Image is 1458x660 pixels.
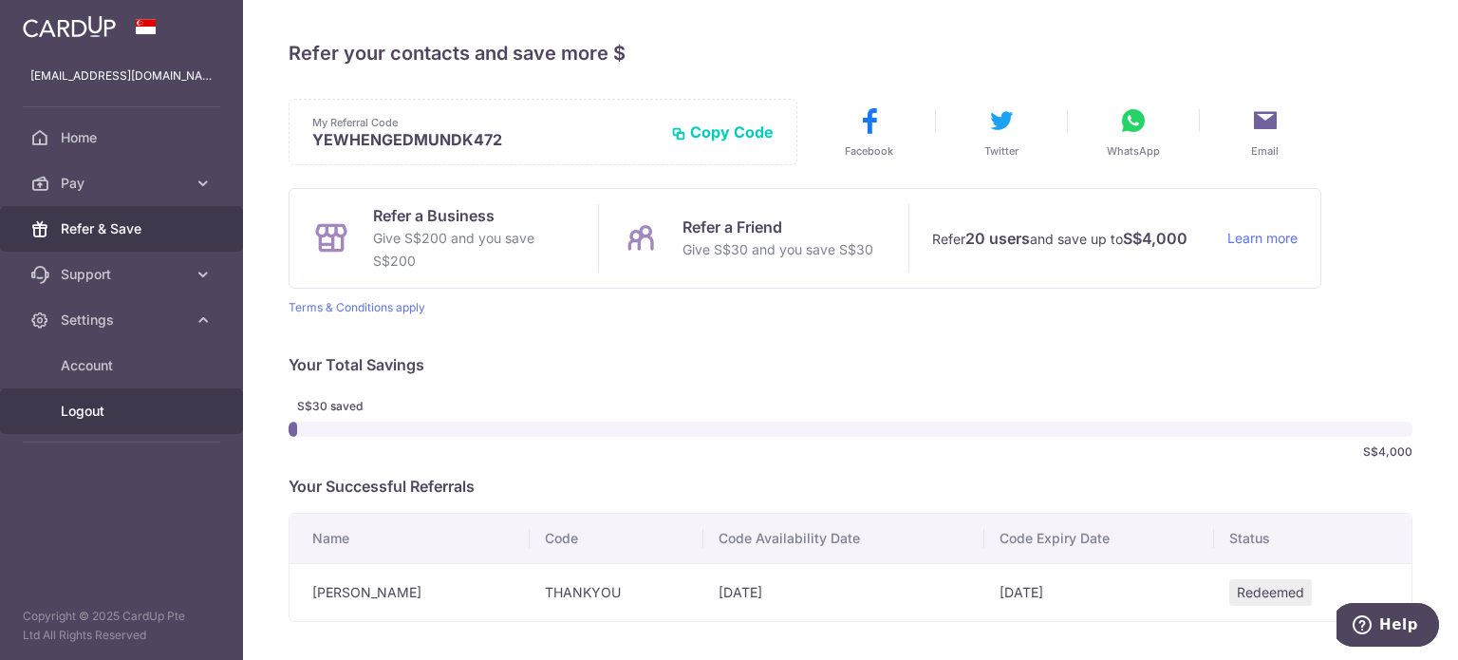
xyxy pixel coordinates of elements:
[61,128,186,147] span: Home
[1336,603,1439,651] iframe: Opens a widget where you can find more information
[61,265,186,284] span: Support
[61,402,186,421] span: Logout
[61,174,186,193] span: Pay
[289,300,425,314] a: Terms & Conditions apply
[530,514,703,563] th: Code
[1107,143,1160,159] span: WhatsApp
[965,227,1030,250] strong: 20 users
[530,563,703,621] td: THANKYOU
[61,311,186,330] span: Settings
[373,227,575,273] p: Give S$200 and you save S$200
[297,399,396,414] span: S$30 saved
[984,563,1214,621] td: [DATE]
[61,219,186,238] span: Refer & Save
[289,353,1412,376] p: Your Total Savings
[312,130,656,149] p: YEWHENGEDMUNDK472
[845,143,893,159] span: Facebook
[290,563,530,621] td: [PERSON_NAME]
[43,13,82,30] span: Help
[290,514,530,563] th: Name
[30,66,213,85] p: [EMAIL_ADDRESS][DOMAIN_NAME]
[703,563,984,621] td: [DATE]
[945,105,1057,159] button: Twitter
[984,143,1019,159] span: Twitter
[1363,444,1412,460] span: S$4,000
[1227,227,1298,251] a: Learn more
[289,475,1412,498] p: Your Successful Referrals
[1209,105,1321,159] button: Email
[813,105,925,159] button: Facebook
[682,216,873,238] p: Refer a Friend
[61,356,186,375] span: Account
[1229,579,1312,606] span: Redeemed
[373,204,575,227] p: Refer a Business
[23,15,116,38] img: CardUp
[682,238,873,261] p: Give S$30 and you save S$30
[1123,227,1187,250] strong: S$4,000
[1214,514,1411,563] th: Status
[312,115,656,130] p: My Referral Code
[984,514,1214,563] th: Code Expiry Date
[1077,105,1189,159] button: WhatsApp
[1251,143,1279,159] span: Email
[932,227,1212,251] p: Refer and save up to
[671,123,774,141] button: Copy Code
[703,514,984,563] th: Code Availability Date
[289,38,1412,68] h4: Refer your contacts and save more $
